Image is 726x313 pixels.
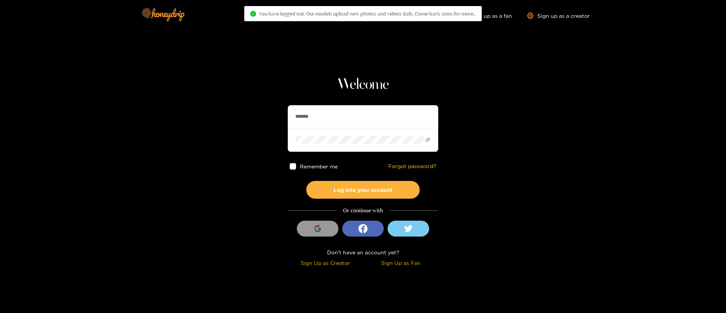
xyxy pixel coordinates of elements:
a: Forgot password? [388,163,436,170]
h1: Welcome [288,76,438,94]
div: Sign Up as Fan [365,258,436,267]
a: Sign up as a fan [460,12,512,19]
div: Don't have an account yet? [288,248,438,257]
div: Sign Up as Creator [290,258,361,267]
button: Log into your account [306,181,420,199]
a: Sign up as a creator [527,12,590,19]
div: Or continue with [288,206,438,215]
span: You have logged out. Our models upload new photos and videos daily. Come back soon for more.. [259,11,476,17]
span: check-circle [250,11,256,17]
span: Remember me [300,164,338,169]
span: eye-invisible [425,137,430,142]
